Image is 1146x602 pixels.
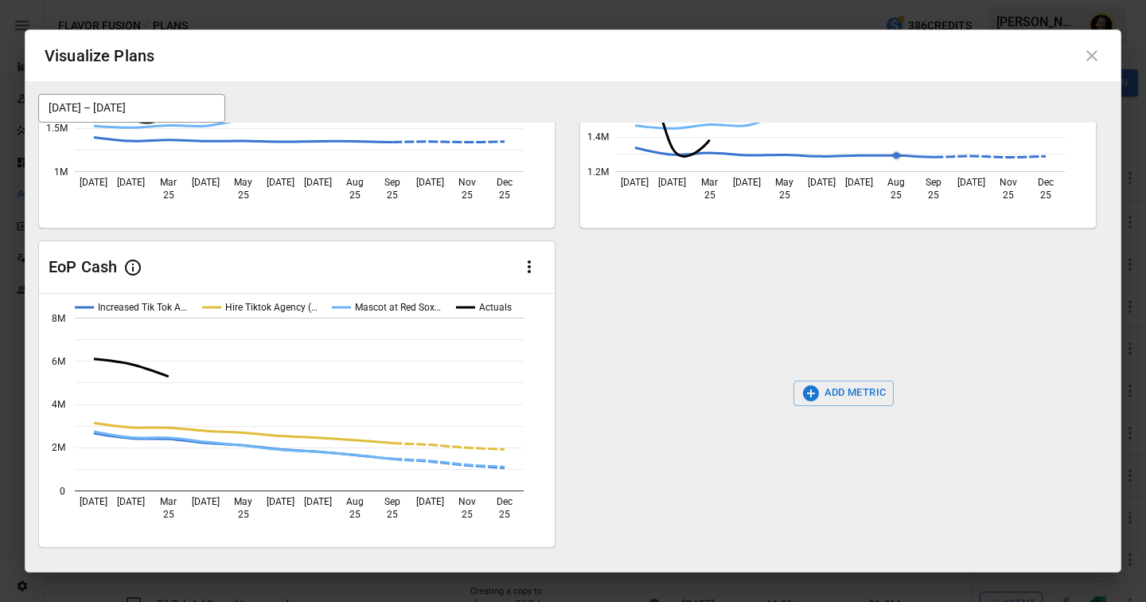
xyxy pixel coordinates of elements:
button: ADD METRIC [793,381,895,406]
text: 25 [1040,190,1051,201]
text: Sep [384,496,400,507]
text: 25 [238,509,249,520]
text: 25 [349,190,361,201]
svg: A chart. [39,294,555,547]
text: Aug [346,177,364,188]
text: [DATE] [416,177,444,188]
text: Dec [1038,177,1054,188]
text: 25 [928,190,939,201]
text: [DATE] [845,177,873,188]
text: 25 [704,190,715,201]
text: 4M [52,399,65,410]
text: Hire Tiktok Agency (… [225,302,318,313]
text: Increased Tik Tok A… [98,302,187,313]
div: EoP Cash [49,256,117,277]
text: 1.2M [587,166,609,177]
text: 1.4M [587,131,609,143]
text: [DATE] [658,177,686,188]
text: [DATE] [117,177,145,188]
text: 25 [349,509,361,520]
text: 1.5M [46,123,68,134]
text: 2M [52,442,65,453]
text: [DATE] [733,177,761,188]
text: 25 [462,509,473,520]
text: Nov [458,496,476,507]
text: 25 [499,509,510,520]
text: Aug [346,496,364,507]
text: 8M [52,312,65,323]
text: [DATE] [416,496,444,507]
text: Actuals [479,302,512,313]
text: [DATE] [192,177,220,188]
text: [DATE] [192,496,220,507]
text: [DATE] [621,177,649,188]
text: 25 [779,190,790,201]
text: 1M [54,166,68,177]
text: Mar [160,177,177,188]
text: May [234,496,252,507]
text: 25 [462,190,473,201]
text: 25 [163,509,174,520]
text: [DATE] [957,177,985,188]
text: Sep [384,177,400,188]
text: [DATE] [117,496,145,507]
text: Nov [458,177,476,188]
text: Mascot at Red Sox… [355,302,441,313]
text: 25 [1003,190,1014,201]
text: Dec [497,177,513,188]
text: 25 [387,190,398,201]
text: 6M [52,356,65,367]
text: Mar [160,496,177,507]
text: Aug [887,177,905,188]
text: May [234,177,252,188]
text: [DATE] [267,496,294,507]
text: Dec [497,496,513,507]
text: 0 [60,485,65,496]
text: [DATE] [80,177,107,188]
text: Sep [926,177,941,188]
text: May [775,177,793,188]
text: Nov [1000,177,1017,188]
text: [DATE] [304,177,332,188]
div: Visualize Plans [45,43,154,68]
text: 25 [499,190,510,201]
text: 25 [238,190,249,201]
text: 25 [387,509,398,520]
text: [DATE] [80,496,107,507]
text: 25 [891,190,902,201]
text: Mar [701,177,718,188]
text: [DATE] [808,177,836,188]
text: [DATE] [267,177,294,188]
text: [DATE] [304,496,332,507]
button: [DATE] – [DATE] [38,94,225,123]
text: 25 [163,190,174,201]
